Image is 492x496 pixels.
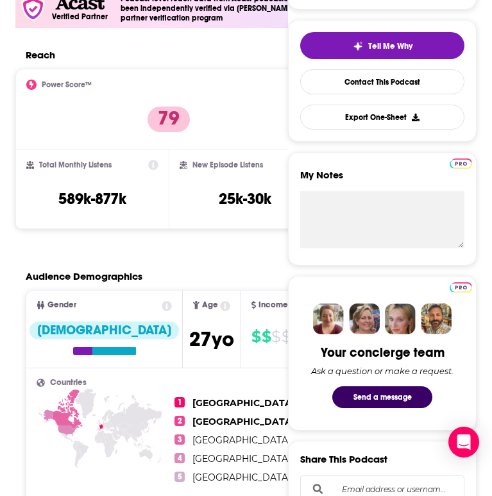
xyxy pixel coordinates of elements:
div: Open Intercom Messenger [448,427,479,458]
img: Jon Profile [421,304,452,334]
img: Barbara Profile [349,304,380,334]
h5: Verified Partner [52,13,108,21]
h3: Share This Podcast [300,453,387,465]
a: Pro website [450,280,472,293]
h2: Audience Demographics [26,270,142,282]
span: Age [202,301,218,309]
span: 27 yo [189,327,234,352]
a: Contact This Podcast [300,69,464,94]
span: $ [282,327,291,347]
img: Podchaser Pro [450,158,472,169]
img: Jules Profile [385,304,416,334]
h2: Reach [26,49,55,61]
span: Income [259,301,288,309]
img: Sydney Profile [313,304,344,334]
span: 5 [174,472,185,482]
span: [GEOGRAPHIC_DATA] [192,453,291,465]
span: [GEOGRAPHIC_DATA] [192,434,291,446]
span: [GEOGRAPHIC_DATA] [192,472,291,483]
div: Ask a question or make a request. [311,366,454,376]
button: Send a message [332,386,432,408]
span: Gender [47,301,76,309]
h3: 589k-877k [58,189,126,209]
img: Podchaser Pro [450,282,472,293]
span: 2 [174,416,185,426]
h3: 25k-30k [219,189,271,209]
button: Export One-Sheet [300,105,464,130]
span: 3 [174,434,185,445]
span: $ [271,327,280,347]
span: [GEOGRAPHIC_DATA] [192,397,295,409]
img: tell me why sparkle [353,41,363,51]
span: Tell Me Why [368,41,412,51]
button: tell me why sparkleTell Me Why [300,32,464,59]
h2: Power Score™ [42,80,92,89]
h2: Total Monthly Listens [39,160,112,169]
label: My Notes [300,169,464,191]
span: Countries [50,379,87,387]
h2: New Episode Listens [192,160,263,169]
span: 4 [174,453,185,463]
span: $ [251,327,260,347]
span: [GEOGRAPHIC_DATA] [192,416,295,427]
div: [DEMOGRAPHIC_DATA] [30,321,179,339]
a: Pro website [450,157,472,169]
div: Your concierge team [321,345,445,361]
span: 1 [174,397,185,407]
p: 79 [148,107,190,132]
span: $ [262,327,271,347]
